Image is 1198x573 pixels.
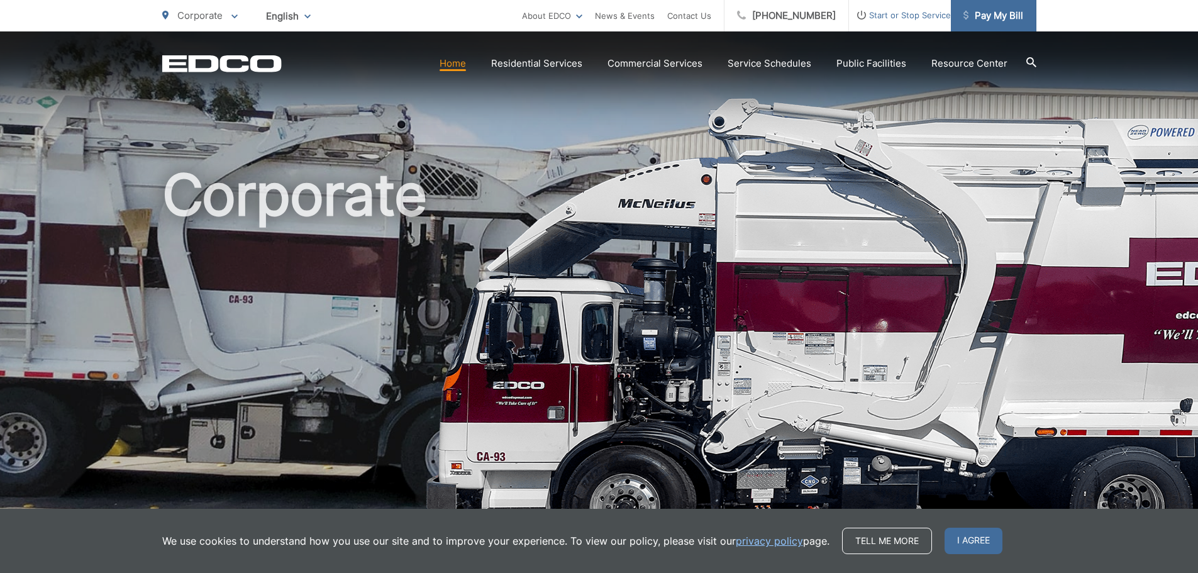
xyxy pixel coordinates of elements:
a: Residential Services [491,56,582,71]
a: About EDCO [522,8,582,23]
span: English [257,5,320,27]
a: Home [440,56,466,71]
span: Pay My Bill [963,8,1023,23]
a: News & Events [595,8,655,23]
h1: Corporate [162,164,1036,562]
p: We use cookies to understand how you use our site and to improve your experience. To view our pol... [162,533,829,548]
a: Resource Center [931,56,1007,71]
a: Tell me more [842,528,932,554]
a: Contact Us [667,8,711,23]
a: EDCD logo. Return to the homepage. [162,55,282,72]
a: privacy policy [736,533,803,548]
a: Public Facilities [836,56,906,71]
span: I agree [945,528,1002,554]
span: Corporate [177,9,223,21]
a: Service Schedules [728,56,811,71]
a: Commercial Services [607,56,702,71]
